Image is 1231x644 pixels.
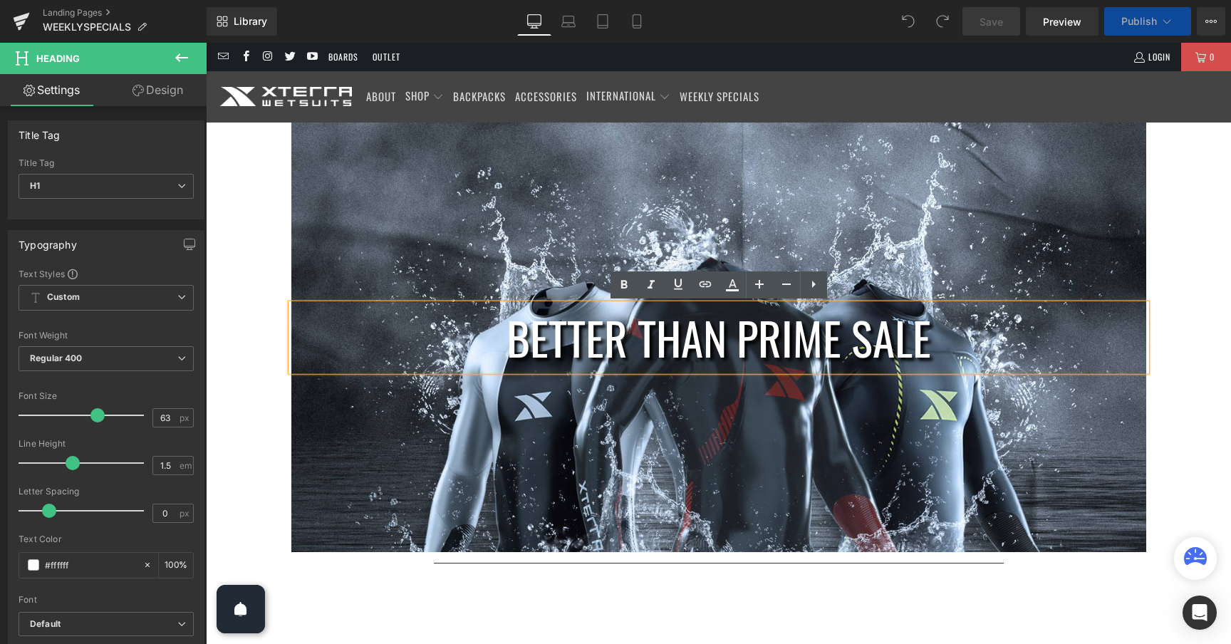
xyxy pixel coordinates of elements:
a: XTERRA WETSUITS on Facebook [33,8,45,20]
summary: SHOP [199,36,238,73]
div: Letter Spacing [19,487,194,497]
div: Title Tag [19,121,61,141]
button: Undo [894,7,923,36]
div: Text Styles [19,268,194,279]
span: WEEKLYSPECIALS [43,21,131,33]
b: Custom [47,291,80,303]
i: Default [30,618,61,630]
div: Font Weight [19,331,194,341]
div: Line Height [19,439,194,449]
a: Email XTERRA WETSUITS [11,8,23,20]
button: Publish [1104,7,1191,36]
button: Open [11,542,59,591]
span: Accessories [309,46,371,61]
a: Backpacks [247,36,300,73]
a: Login [927,5,965,24]
a: Preview [1026,7,1098,36]
span: px [180,413,192,422]
a: About [160,36,190,73]
b: H1 [30,180,40,191]
span: About [160,46,190,61]
div: Text Color [19,534,194,544]
a: XTERRA WETSUITS on Instagram [56,8,68,20]
a: Weekly specials [474,36,554,73]
span: International [380,45,450,61]
a: Tablet [586,7,620,36]
span: Heading [36,53,80,64]
span: Library [234,15,267,28]
span: Preview [1043,14,1081,29]
a: XTERRA WETSUITS on Twitter [78,8,90,20]
span: Backpacks [247,46,300,61]
span: Weekly specials [474,46,554,61]
div: Font Size [19,391,194,401]
summary: International [380,36,464,73]
h1: BETTER THAN PRIME SALE [85,261,940,328]
a: Outlet [167,5,194,24]
a: Boards [123,5,152,24]
button: Redo [928,7,957,36]
div: Font [19,595,194,605]
div: Title Tag [19,158,194,168]
a: Laptop [551,7,586,36]
a: Mobile [620,7,654,36]
div: Open Intercom Messenger [1183,596,1217,630]
a: Desktop [517,7,551,36]
a: New Library [207,7,277,36]
b: Regular 400 [30,353,83,363]
a: Design [106,74,209,106]
span: Publish [1121,16,1157,27]
div: Typography [19,231,77,251]
nav: Translation missing: en.navigation.header.main_nav [160,36,554,73]
span: px [180,509,192,518]
span: SHOP [199,45,224,61]
input: Color [45,557,136,573]
span: Save [980,14,1003,29]
a: Landing Pages [43,7,207,19]
img: XTERRA WETSUITS [14,44,146,63]
a: XTERRA WETSUITS on YouTube [100,8,112,20]
button: More [1197,7,1225,36]
span: em [180,461,192,470]
div: % [159,553,193,578]
a: Accessories [309,36,371,73]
